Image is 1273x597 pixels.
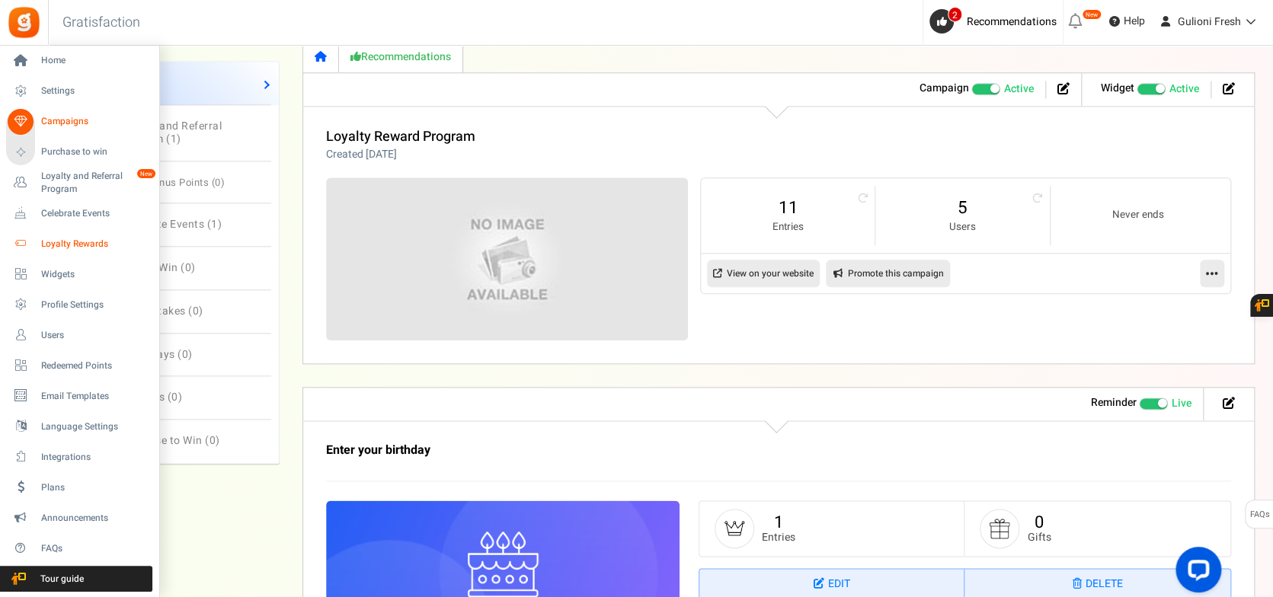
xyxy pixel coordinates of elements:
span: FAQs [1249,500,1270,529]
a: FAQs [6,535,152,561]
span: Sweepstakes ( ) [119,303,203,319]
span: 0 [210,433,216,449]
span: Celebrate Events [41,207,148,220]
span: 1 [171,131,178,147]
span: Loyalty Rewards [41,238,148,251]
a: Home [6,48,152,74]
span: 1 [211,216,218,232]
a: Campaigns [6,109,152,135]
span: Recommendations [967,14,1057,30]
span: Profile Settings [41,298,148,311]
span: Loyalty and Referral Program [41,170,152,196]
span: Redeemed Points [41,359,148,372]
a: Redeemed Points [6,353,152,378]
p: Created [DATE] [326,147,475,162]
span: Campaigns [41,115,148,128]
a: Settings [6,78,152,104]
span: 2 [948,7,962,22]
span: Live [1172,396,1191,411]
span: Bonus Points ( ) [147,174,225,189]
span: Purchase to Win ( ) [119,433,220,449]
a: Purchase to win [6,139,152,165]
a: 5 [891,196,1034,220]
a: Promote this campaign [826,260,950,287]
a: Help [1103,9,1151,34]
a: Loyalty and Referral Program New [6,170,152,196]
small: Entries [716,220,859,235]
span: Integrations [41,451,148,464]
span: 0 [171,389,178,405]
a: Recommendations [339,41,463,72]
span: 0 [193,303,200,319]
a: Loyalty Reward Program [326,126,475,147]
a: Integrations [6,444,152,470]
small: Gifts [1027,532,1051,543]
span: Widgets [41,268,148,281]
span: Celebrate Events ( ) [119,216,222,232]
a: Users [6,322,152,348]
a: Plans [6,474,152,500]
span: Tour guide [7,573,114,586]
small: Never ends [1066,208,1210,222]
span: Purchase to win [41,145,148,158]
a: Profile Settings [6,292,152,318]
span: FAQs [41,542,148,555]
span: 0 [215,174,221,189]
h3: Gratisfaction [46,8,157,38]
small: Users [891,220,1034,235]
a: Widgets [6,261,152,287]
a: 1 [774,510,783,535]
span: Plans [41,481,148,494]
strong: Reminder [1091,394,1137,410]
a: Loyalty Rewards [6,231,152,257]
strong: Widget [1101,80,1134,96]
span: Settings [41,85,148,97]
em: New [1082,9,1102,20]
span: Help [1120,14,1145,29]
li: Widget activated [1089,81,1211,98]
span: Gulioni Fresh [1178,14,1241,30]
a: Language Settings [6,413,152,439]
a: Celebrate Events [6,200,152,226]
a: 2 Recommendations [929,9,1063,34]
span: Announcements [41,512,148,525]
a: View on your website [707,260,820,287]
span: Home [41,54,148,67]
a: 11 [716,196,859,220]
strong: Campaign [920,80,969,96]
a: Announcements [6,505,152,531]
span: Active [1169,81,1199,97]
span: 0 [182,346,189,362]
span: Loyalty and Referral Program ( ) [119,118,222,147]
span: Active [1004,81,1034,97]
span: Email Templates [41,390,148,403]
em: New [136,168,156,179]
small: Entries [762,532,795,543]
a: Email Templates [6,383,152,409]
span: 0 [185,260,192,276]
img: Gratisfaction [7,5,41,40]
h3: Enter your birthday [326,444,1050,458]
span: Users [41,329,148,342]
span: Language Settings [41,420,148,433]
a: 0 [1035,510,1044,535]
